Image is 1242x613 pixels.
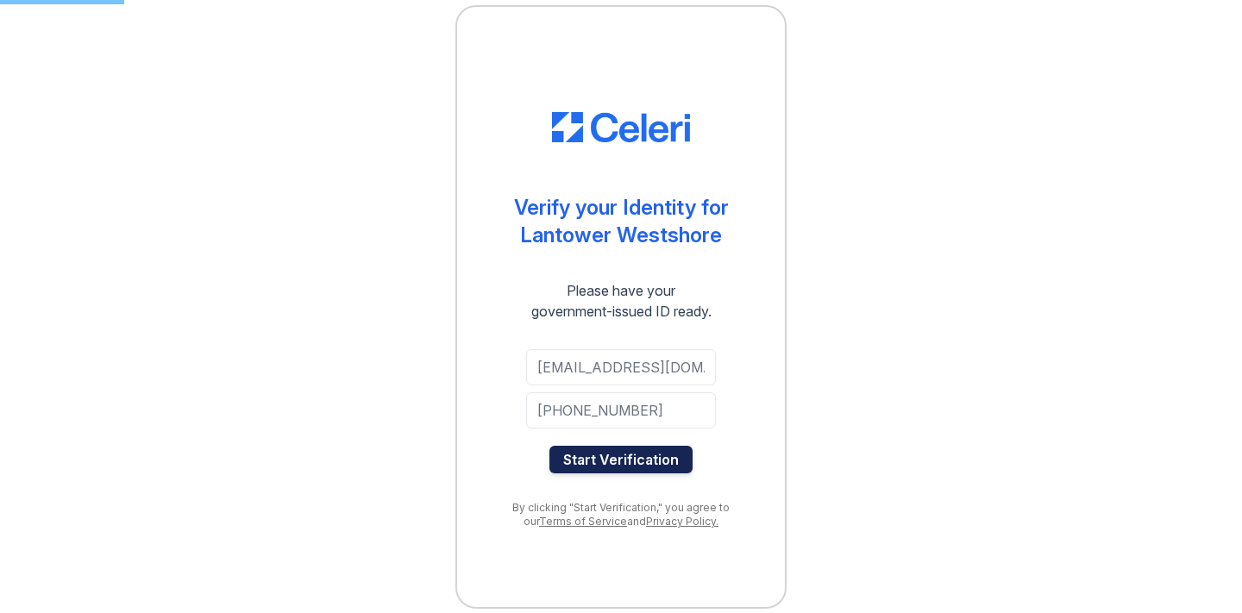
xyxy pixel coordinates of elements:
button: Start Verification [549,446,693,473]
div: Verify your Identity for Lantower Westshore [514,194,729,249]
div: By clicking "Start Verification," you agree to our and [492,501,750,529]
input: Email [526,349,716,385]
img: CE_Logo_Blue-a8612792a0a2168367f1c8372b55b34899dd931a85d93a1a3d3e32e68fde9ad4.png [552,112,690,143]
div: Please have your government-issued ID ready. [500,280,743,322]
a: Terms of Service [539,515,627,528]
input: Phone [526,392,716,428]
a: Privacy Policy. [646,515,718,528]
